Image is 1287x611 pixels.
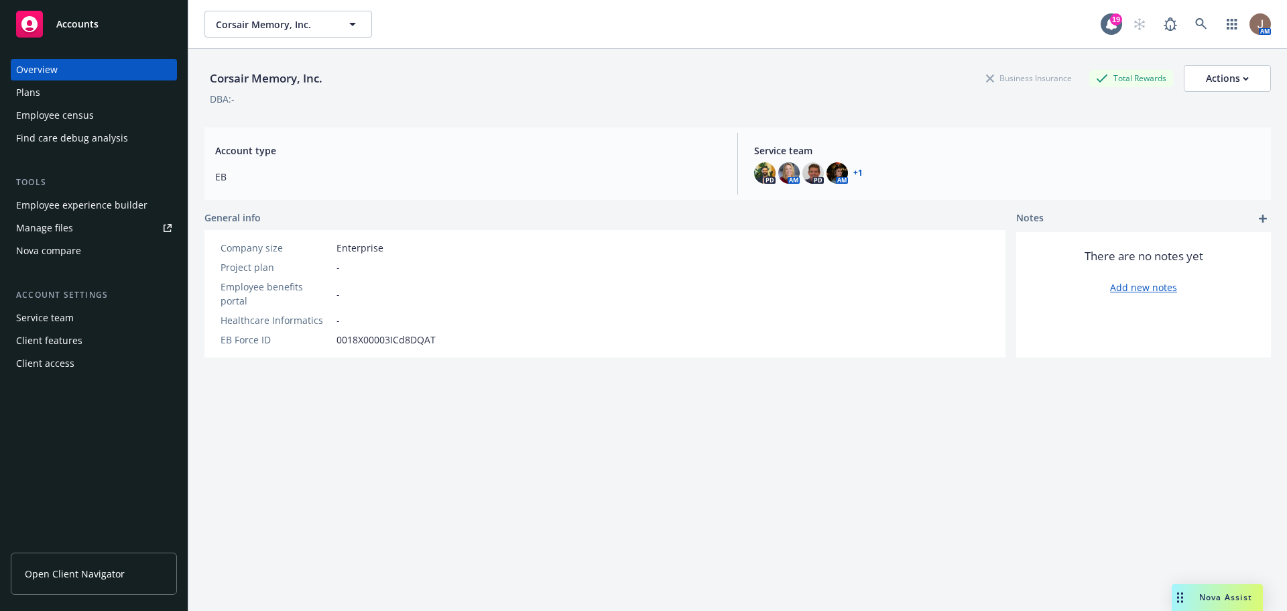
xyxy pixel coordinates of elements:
[11,127,177,149] a: Find care debug analysis
[11,105,177,126] a: Employee census
[16,59,58,80] div: Overview
[215,144,721,158] span: Account type
[11,240,177,262] a: Nova compare
[16,82,40,103] div: Plans
[204,11,372,38] button: Corsair Memory, Inc.
[216,17,332,32] span: Corsair Memory, Inc.
[1184,65,1271,92] button: Actions
[11,307,177,329] a: Service team
[1199,592,1252,603] span: Nova Assist
[11,82,177,103] a: Plans
[215,170,721,184] span: EB
[11,288,177,302] div: Account settings
[336,287,340,301] span: -
[16,217,73,239] div: Manage files
[221,260,331,274] div: Project plan
[1219,11,1245,38] a: Switch app
[204,211,261,225] span: General info
[11,5,177,43] a: Accounts
[16,353,74,374] div: Client access
[11,176,177,189] div: Tools
[221,333,331,347] div: EB Force ID
[1085,248,1203,264] span: There are no notes yet
[11,330,177,351] a: Client features
[1172,584,1263,611] button: Nova Assist
[56,19,99,30] span: Accounts
[221,313,331,327] div: Healthcare Informatics
[979,70,1079,87] div: Business Insurance
[778,162,800,184] img: photo
[210,92,235,106] div: DBA: -
[16,240,81,262] div: Nova compare
[11,353,177,374] a: Client access
[221,280,331,308] div: Employee benefits portal
[754,144,1260,158] span: Service team
[336,313,340,327] span: -
[11,217,177,239] a: Manage files
[802,162,824,184] img: photo
[1110,280,1177,294] a: Add new notes
[16,127,128,149] div: Find care debug analysis
[1255,211,1271,227] a: add
[336,241,383,255] span: Enterprise
[16,307,74,329] div: Service team
[1206,66,1249,91] div: Actions
[11,59,177,80] a: Overview
[1157,11,1184,38] a: Report a Bug
[221,241,331,255] div: Company size
[336,260,340,274] span: -
[1016,211,1044,227] span: Notes
[204,70,328,87] div: Corsair Memory, Inc.
[336,333,436,347] span: 0018X00003ICd8DQAT
[1126,11,1153,38] a: Start snowing
[853,169,863,177] a: +1
[1172,584,1188,611] div: Drag to move
[1249,13,1271,35] img: photo
[1110,13,1122,25] div: 19
[16,105,94,126] div: Employee census
[16,330,82,351] div: Client features
[25,567,125,581] span: Open Client Navigator
[754,162,776,184] img: photo
[826,162,848,184] img: photo
[11,195,177,216] a: Employee experience builder
[1089,70,1173,87] div: Total Rewards
[16,195,147,216] div: Employee experience builder
[1188,11,1215,38] a: Search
